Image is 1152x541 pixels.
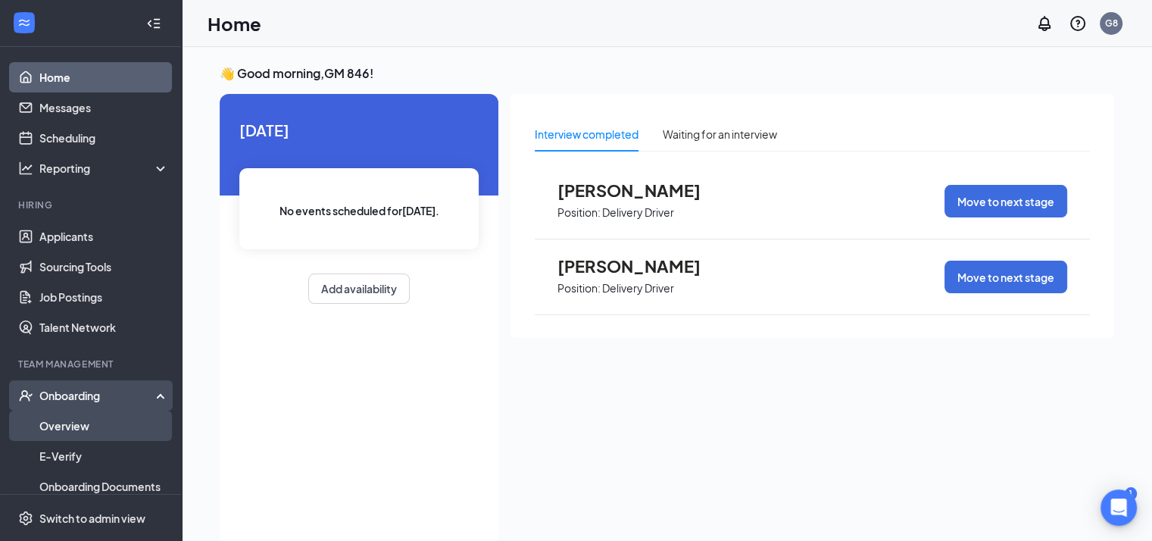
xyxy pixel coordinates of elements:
div: Hiring [18,199,166,211]
a: Onboarding Documents [39,471,169,502]
a: Talent Network [39,312,169,342]
svg: Settings [18,511,33,526]
h3: 👋 Good morning, GM 846 ! [220,65,1114,82]
svg: WorkstreamLogo [17,15,32,30]
a: Scheduling [39,123,169,153]
a: Messages [39,92,169,123]
svg: Collapse [146,16,161,31]
a: E-Verify [39,441,169,471]
a: Job Postings [39,282,169,312]
div: Interview completed [535,126,638,142]
a: Applicants [39,221,169,252]
div: Team Management [18,358,166,371]
p: Delivery Driver [602,281,674,296]
div: Onboarding [39,388,156,403]
svg: Notifications [1035,14,1054,33]
a: Overview [39,411,169,441]
span: No events scheduled for [DATE] . [279,202,439,219]
button: Move to next stage [944,185,1067,217]
span: [PERSON_NAME] [557,180,724,200]
button: Add availability [308,274,410,304]
div: Open Intercom Messenger [1100,489,1137,526]
svg: QuestionInfo [1069,14,1087,33]
svg: Analysis [18,161,33,176]
div: 1 [1125,487,1137,500]
span: [PERSON_NAME] [557,256,724,276]
a: Sourcing Tools [39,252,169,282]
div: Reporting [39,161,170,176]
svg: UserCheck [18,388,33,403]
p: Position: [557,281,601,296]
div: Waiting for an interview [663,126,777,142]
p: Position: [557,205,601,220]
h1: Home [208,11,261,36]
div: G8 [1105,17,1118,30]
button: Move to next stage [944,261,1067,293]
a: Home [39,62,169,92]
div: Switch to admin view [39,511,145,526]
span: [DATE] [239,118,479,142]
p: Delivery Driver [602,205,674,220]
